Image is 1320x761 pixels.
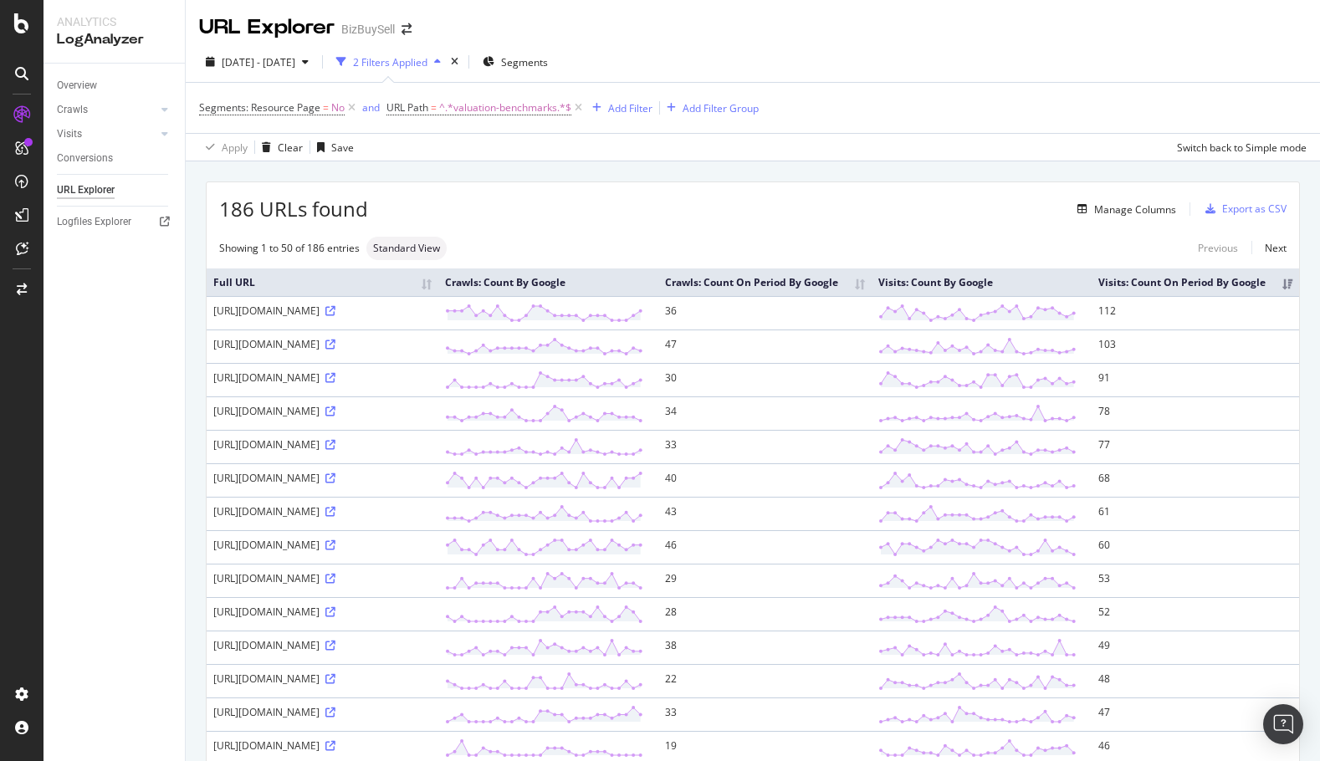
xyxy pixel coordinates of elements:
[1263,704,1303,744] div: Open Intercom Messenger
[341,21,395,38] div: BizBuySell
[1092,396,1299,430] td: 78
[213,437,432,452] div: [URL][DOMAIN_NAME]
[1199,196,1287,222] button: Export as CSV
[199,13,335,42] div: URL Explorer
[323,100,329,115] span: =
[1092,631,1299,664] td: 49
[1071,199,1176,219] button: Manage Columns
[222,55,295,69] span: [DATE] - [DATE]
[57,125,82,143] div: Visits
[373,243,440,253] span: Standard View
[431,100,437,115] span: =
[57,101,88,119] div: Crawls
[207,268,438,296] th: Full URL: activate to sort column ascending
[1092,296,1299,329] td: 112
[658,564,872,597] td: 29
[57,101,156,119] a: Crawls
[199,49,315,75] button: [DATE] - [DATE]
[683,101,759,115] div: Add Filter Group
[1251,236,1287,260] a: Next
[872,268,1092,296] th: Visits: Count By Google
[331,96,345,120] span: No
[213,605,432,619] div: [URL][DOMAIN_NAME]
[1092,697,1299,731] td: 47
[57,213,173,231] a: Logfiles Explorer
[1092,329,1299,363] td: 103
[1170,134,1307,161] button: Switch back to Simple mode
[219,241,360,255] div: Showing 1 to 50 of 186 entries
[1222,202,1287,216] div: Export as CSV
[222,140,248,155] div: Apply
[57,77,173,94] a: Overview
[366,237,447,260] div: neutral label
[57,77,97,94] div: Overview
[660,98,759,118] button: Add Filter Group
[310,134,354,161] button: Save
[1177,140,1307,155] div: Switch back to Simple mode
[658,329,872,363] td: 47
[1094,202,1176,217] div: Manage Columns
[586,98,652,118] button: Add Filter
[1092,564,1299,597] td: 53
[501,55,548,69] span: Segments
[57,150,113,167] div: Conversions
[658,530,872,564] td: 46
[330,49,448,75] button: 2 Filters Applied
[255,134,303,161] button: Clear
[213,705,432,719] div: [URL][DOMAIN_NAME]
[658,497,872,530] td: 43
[608,101,652,115] div: Add Filter
[658,631,872,664] td: 38
[658,697,872,731] td: 33
[219,195,368,223] span: 186 URLs found
[57,13,171,30] div: Analytics
[213,304,432,318] div: [URL][DOMAIN_NAME]
[57,181,173,199] a: URL Explorer
[57,125,156,143] a: Visits
[213,738,432,753] div: [URL][DOMAIN_NAME]
[658,268,872,296] th: Crawls: Count On Period By Google: activate to sort column ascending
[213,638,432,652] div: [URL][DOMAIN_NAME]
[57,181,115,199] div: URL Explorer
[658,597,872,631] td: 28
[1092,497,1299,530] td: 61
[57,213,131,231] div: Logfiles Explorer
[213,337,432,351] div: [URL][DOMAIN_NAME]
[402,23,412,35] div: arrow-right-arrow-left
[213,370,432,385] div: [URL][DOMAIN_NAME]
[448,54,462,70] div: times
[658,296,872,329] td: 36
[213,504,432,518] div: [URL][DOMAIN_NAME]
[386,100,428,115] span: URL Path
[658,664,872,697] td: 22
[438,268,658,296] th: Crawls: Count By Google
[1092,363,1299,396] td: 91
[439,96,571,120] span: ^.*valuation-benchmarks.*$
[331,140,354,155] div: Save
[362,100,380,115] button: and
[658,463,872,497] td: 40
[658,430,872,463] td: 33
[213,471,432,485] div: [URL][DOMAIN_NAME]
[57,150,173,167] a: Conversions
[1092,530,1299,564] td: 60
[278,140,303,155] div: Clear
[213,538,432,552] div: [URL][DOMAIN_NAME]
[1092,430,1299,463] td: 77
[213,404,432,418] div: [URL][DOMAIN_NAME]
[199,100,320,115] span: Segments: Resource Page
[658,396,872,430] td: 34
[1092,268,1299,296] th: Visits: Count On Period By Google: activate to sort column ascending
[213,672,432,686] div: [URL][DOMAIN_NAME]
[57,30,171,49] div: LogAnalyzer
[658,363,872,396] td: 30
[1092,463,1299,497] td: 68
[353,55,427,69] div: 2 Filters Applied
[476,49,555,75] button: Segments
[213,571,432,585] div: [URL][DOMAIN_NAME]
[1092,664,1299,697] td: 48
[199,134,248,161] button: Apply
[1092,597,1299,631] td: 52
